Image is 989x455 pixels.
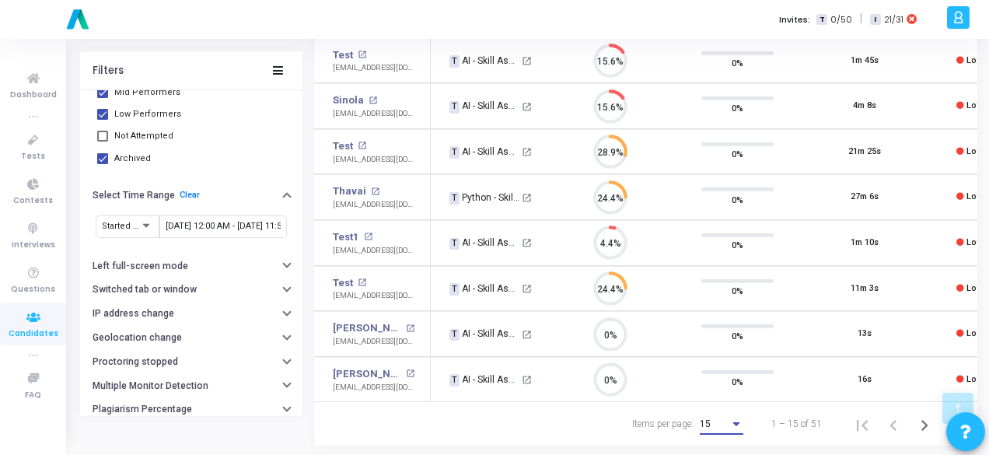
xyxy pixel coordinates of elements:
span: Mid Performers [114,82,180,101]
span: T [449,101,460,114]
span: 0% [732,100,743,116]
mat-icon: open_in_new [522,238,532,248]
mat-icon: open_in_new [406,369,414,378]
mat-icon: open_in_new [522,147,532,157]
mat-icon: open_in_new [522,193,532,203]
span: FAQ [25,389,41,402]
mat-icon: open_in_new [364,233,372,241]
div: [EMAIL_ADDRESS][DOMAIN_NAME] [333,108,414,120]
span: Questions [11,283,55,296]
span: | [860,11,862,27]
div: 1m 10s [851,236,879,250]
h6: Multiple Monitor Detection [93,380,208,391]
span: 0% [732,283,743,299]
button: Last page [940,408,971,439]
a: Test [333,275,353,291]
h6: Left full-screen mode [93,260,188,271]
a: Clear [180,190,200,200]
div: 1m 45s [851,54,879,68]
h6: Proctoring stopped [93,355,178,367]
div: 27m 6s [851,191,879,204]
span: 0% [732,191,743,207]
span: 0% [732,328,743,344]
span: Not Attempted [114,127,173,145]
span: Archived [114,149,151,167]
div: AI - Skill Assessment August [449,282,519,296]
span: Contests [13,194,53,208]
input: From Date ~ To Date [166,221,281,230]
div: [EMAIL_ADDRESS][DOMAIN_NAME] [333,245,414,257]
span: 0% [732,55,743,71]
button: Left full-screen mode [80,254,302,278]
span: Dashboard [10,89,57,102]
div: [EMAIL_ADDRESS][DOMAIN_NAME] [333,62,414,74]
span: T [449,55,460,68]
span: 15 [700,418,711,429]
button: First page [847,408,878,439]
div: AI - Skill Assessment August [449,99,519,113]
button: Plagiarism Percentage [80,397,302,422]
div: 4m 8s [853,100,876,113]
div: [EMAIL_ADDRESS][DOMAIN_NAME] [333,290,414,302]
mat-icon: open_in_new [522,284,532,294]
div: 21m 25s [848,145,881,159]
div: 13s [858,327,872,341]
a: Test1 [333,229,359,245]
mat-icon: open_in_new [406,324,414,333]
span: T [449,146,460,159]
span: T [449,283,460,296]
span: Interviews [12,239,55,252]
button: Multiple Monitor Detection [80,373,302,397]
mat-icon: open_in_new [371,187,379,196]
h6: IP address change [93,308,174,320]
a: [PERSON_NAME] [333,320,402,336]
div: AI - Skill Assessment August [449,236,519,250]
div: [EMAIL_ADDRESS][DOMAIN_NAME] [333,154,414,166]
span: 0% [732,374,743,390]
div: AI - Skill Assessment August [449,327,519,341]
span: T [449,192,460,205]
h6: Geolocation change [93,332,182,344]
button: Geolocation change [80,325,302,349]
span: Started At [102,220,141,230]
h6: Select Time Range [93,189,175,201]
div: [EMAIL_ADDRESS][DOMAIN_NAME] [333,382,414,394]
a: [PERSON_NAME] [333,366,402,382]
div: 1 – 15 of 51 [771,417,822,431]
mat-icon: open_in_new [369,96,377,105]
div: 11m 3s [851,282,879,296]
div: AI - Skill Assessment August [449,145,519,159]
button: Select Time RangeClear [80,183,302,207]
div: AI - Skill Assessment August [449,54,519,68]
div: Filters [93,65,124,77]
div: Python - Skill Assessment August [449,191,519,205]
span: I [870,14,880,26]
button: Next page [909,408,940,439]
span: T [449,374,460,387]
span: T [449,329,460,341]
span: 0/50 [830,13,852,26]
span: Candidates [9,327,58,341]
label: Invites: [779,13,810,26]
a: Thavai [333,184,366,199]
img: logo [62,4,93,35]
span: Low Performers [114,105,181,124]
span: T [816,14,826,26]
div: [EMAIL_ADDRESS][DOMAIN_NAME] [333,336,414,348]
div: AI - Skill Assessment August [449,373,519,387]
span: T [449,238,460,250]
button: Proctoring stopped [80,349,302,373]
a: Sinola [333,93,364,108]
span: 21/31 [884,13,903,26]
mat-icon: open_in_new [522,56,532,66]
button: IP address change [80,302,302,326]
div: 16s [858,373,872,387]
button: Switched tab or window [80,278,302,302]
button: Previous page [878,408,909,439]
mat-icon: open_in_new [522,375,532,385]
mat-icon: open_in_new [358,278,366,287]
a: Test [333,138,353,154]
mat-select: Items per page: [700,419,743,430]
h6: Plagiarism Percentage [93,404,192,415]
span: 0% [732,146,743,162]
